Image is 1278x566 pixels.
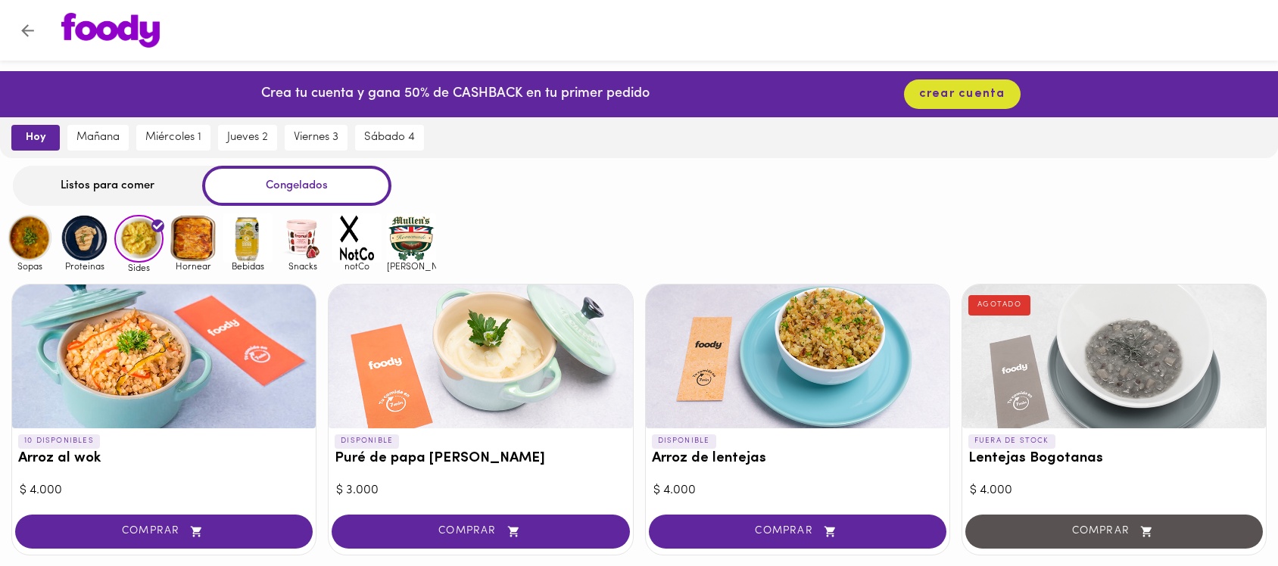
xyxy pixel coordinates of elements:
span: notCo [332,261,382,271]
img: Sides [114,215,164,263]
span: Sopas [5,261,55,271]
div: $ 3.000 [336,482,625,499]
button: Volver [9,12,46,49]
span: hoy [22,131,49,145]
img: logo.png [61,13,160,48]
div: $ 4.000 [653,482,942,499]
h3: Puré de papa [PERSON_NAME] [335,451,626,467]
div: Lentejas Bogotanas [962,285,1266,428]
img: notCo [332,213,382,263]
p: DISPONIBLE [335,434,399,448]
button: jueves 2 [218,125,277,151]
img: Hornear [169,213,218,263]
h3: Arroz al wok [18,451,310,467]
button: sábado 4 [355,125,424,151]
span: viernes 3 [294,131,338,145]
div: Listos para comer [13,166,202,206]
div: AGOTADO [968,295,1031,315]
span: Sides [114,263,164,272]
img: mullens [387,213,436,263]
img: Proteinas [60,213,109,263]
h3: Arroz de lentejas [652,451,943,467]
div: $ 4.000 [20,482,308,499]
span: Proteinas [60,261,109,271]
span: [PERSON_NAME] [387,261,436,271]
p: FUERA DE STOCK [968,434,1055,448]
p: 10 DISPONIBLES [18,434,100,448]
button: COMPRAR [15,515,313,549]
div: $ 4.000 [970,482,1258,499]
span: jueves 2 [227,131,268,145]
div: Puré de papa blanca [329,285,632,428]
button: crear cuenta [904,79,1021,109]
button: COMPRAR [332,515,629,549]
button: hoy [11,125,60,151]
span: COMPRAR [351,525,610,538]
span: COMPRAR [34,525,294,538]
p: Crea tu cuenta y gana 50% de CASHBACK en tu primer pedido [261,85,650,104]
button: miércoles 1 [136,125,210,151]
img: Bebidas [223,213,273,263]
span: Bebidas [223,261,273,271]
img: Snacks [278,213,327,263]
div: Arroz de lentejas [646,285,949,428]
img: Sopas [5,213,55,263]
button: viernes 3 [285,125,348,151]
span: COMPRAR [668,525,927,538]
h3: Lentejas Bogotanas [968,451,1260,467]
button: COMPRAR [649,515,946,549]
p: DISPONIBLE [652,434,716,448]
span: miércoles 1 [145,131,201,145]
span: Snacks [278,261,327,271]
span: Hornear [169,261,218,271]
span: sábado 4 [364,131,415,145]
button: mañana [67,125,129,151]
iframe: Messagebird Livechat Widget [1190,478,1263,551]
div: Arroz al wok [12,285,316,428]
div: Congelados [202,166,391,206]
span: crear cuenta [919,87,1005,101]
span: mañana [76,131,120,145]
